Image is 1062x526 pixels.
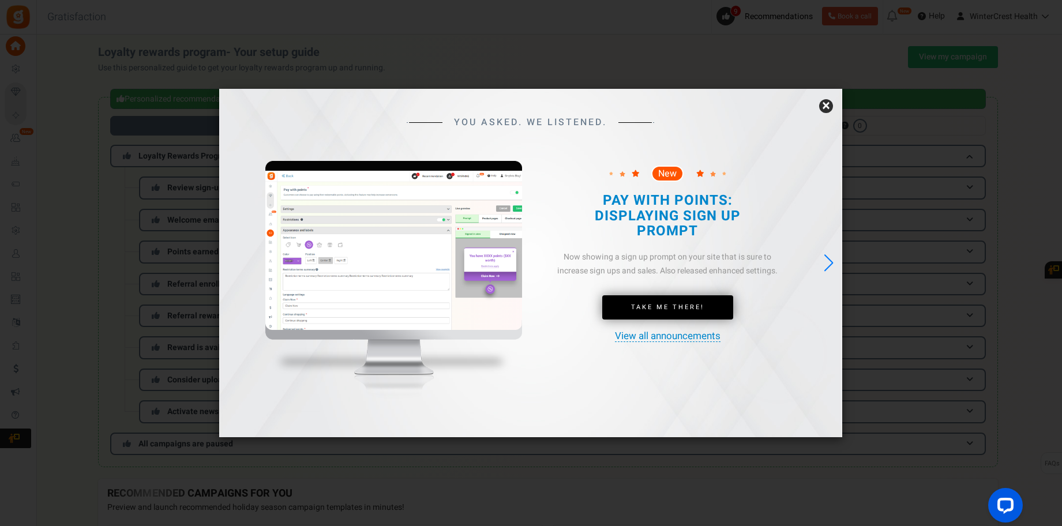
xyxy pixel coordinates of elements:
[265,171,522,330] img: screenshot
[564,193,771,239] h2: PAY WITH POINTS: DISPLAYING SIGN UP PROMPT
[454,118,607,128] span: YOU ASKED. WE LISTENED.
[615,331,720,342] a: View all announcements
[553,250,783,278] div: Now showing a sign up prompt on your site that is sure to increase sign ups and sales. Also relea...
[819,99,833,113] a: ×
[821,250,836,276] div: Next slide
[265,161,522,421] img: mockup
[658,169,677,178] span: New
[602,295,733,320] a: Take Me There!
